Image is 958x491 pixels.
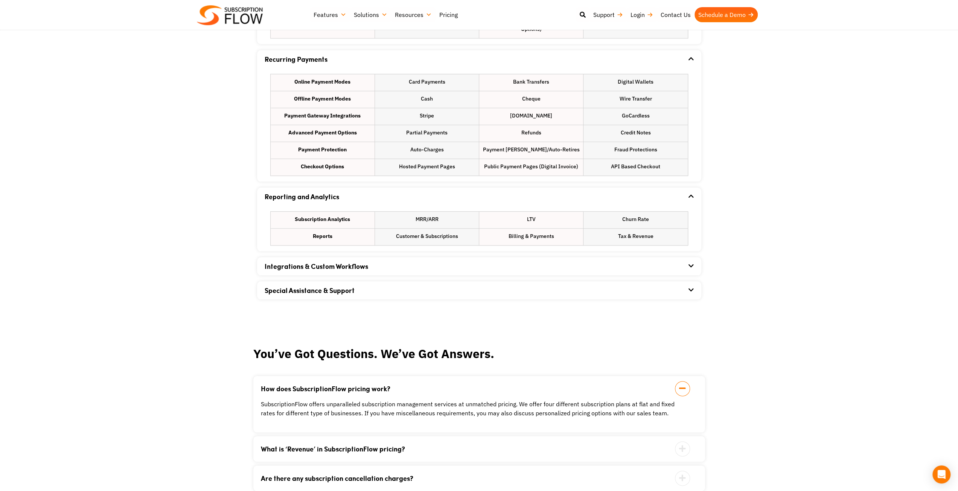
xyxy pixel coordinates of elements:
[253,347,705,361] h2: You’ve Got Questions. We’ve Got Answers.
[479,142,583,159] li: Payment [PERSON_NAME]/Auto-Retires
[627,7,657,22] a: Login
[479,229,583,245] li: Billing & Payments
[301,163,344,171] strong: Checkout Options
[479,159,583,175] li: Public Payment Pages (Digital Invoice)
[197,5,263,25] img: Subscriptionflow
[265,285,355,295] a: Special Assistance & Support
[375,108,479,125] li: Stripe
[310,7,350,22] a: Features
[265,281,694,299] div: Special Assistance & Support
[583,229,687,245] li: Tax & Revenue
[479,212,583,228] li: LTV
[375,229,479,245] li: Customer & Subscriptions
[479,108,583,125] li: [DOMAIN_NAME]
[295,215,350,223] strong: Subscription Analytics
[583,212,687,228] li: Churn Rate
[479,125,583,142] li: Refunds
[375,74,479,91] li: Card Payments
[294,95,351,103] strong: Offline Payment Modes
[261,385,679,392] a: How does SubscriptionFlow pricing work?
[294,78,350,86] strong: Online Payment Modes
[932,465,950,483] div: Open Intercom Messenger
[375,125,479,142] li: Partial Payments
[313,232,332,240] strong: Reports
[265,261,368,271] a: Integrations & Custom Workflows
[583,159,687,175] li: API Based Checkout
[589,7,627,22] a: Support
[261,392,679,418] div: How does SubscriptionFlow pricing work?
[265,68,694,181] div: Recurring Payments
[261,400,679,418] p: SubscriptionFlow offers unparalleled subscription management services at unmatched pricing. We of...
[583,91,687,108] li: Wire Transfer
[261,475,679,482] a: Are there any subscription cancellation charges?
[284,112,361,120] strong: Payment Gateway Integrations
[375,159,479,175] li: Hosted Payment Pages
[265,188,694,206] div: Reporting and Analytics
[261,445,679,452] a: What is ‘Revenue’ in SubscriptionFlow pricing?
[657,7,695,22] a: Contact Us
[479,91,583,108] li: Cheque
[391,7,436,22] a: Resources
[436,7,461,22] a: Pricing
[375,212,479,228] li: MRR/ARR
[583,142,687,159] li: Fraud Protections
[265,257,694,275] div: Integrations & Custom Workflows
[375,91,479,108] li: Cash
[265,54,327,64] a: Recurring Payments
[375,142,479,159] li: Auto-Charges
[265,50,694,68] div: Recurring Payments
[288,129,357,137] strong: Advanced Payment Options
[479,74,583,91] li: Bank Transfers
[695,7,758,22] a: Schedule a Demo
[298,146,347,154] strong: Payment Protection
[583,108,687,125] li: GoCardless
[265,192,339,201] a: Reporting and Analytics
[265,206,694,251] div: Reporting and Analytics
[583,125,687,142] li: Credit Notes
[583,74,687,91] li: Digital Wallets
[350,7,391,22] a: Solutions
